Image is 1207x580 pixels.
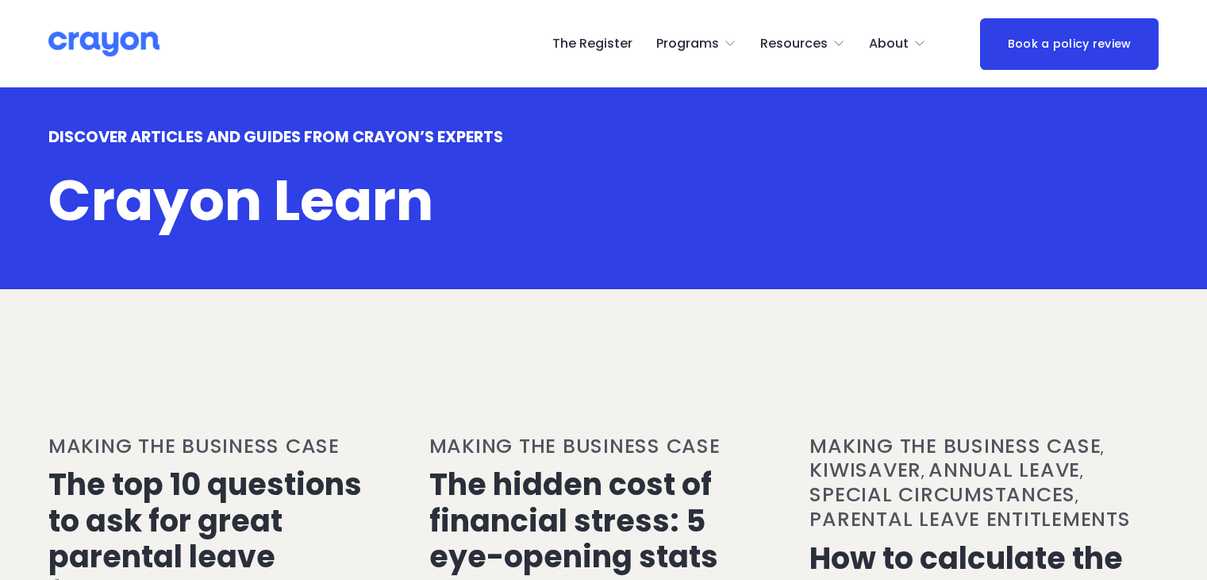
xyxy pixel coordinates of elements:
a: KiwiSaver [809,456,921,484]
h4: DISCOVER ARTICLES AND GUIDES FROM CRAYON’S EXPERTS [48,128,879,146]
span: , [1080,462,1083,481]
a: folder dropdown [869,31,926,56]
span: , [921,462,924,481]
span: Resources [760,33,828,56]
a: Book a policy review [980,18,1159,70]
span: , [1075,486,1078,506]
span: , [1101,438,1104,458]
a: Special circumstances [809,481,1075,508]
h1: Crayon Learn [48,172,879,231]
a: Making the business case [809,432,1101,460]
span: Programs [656,33,719,56]
a: Annual leave [928,456,1080,484]
a: folder dropdown [760,31,845,56]
img: Crayon [48,30,160,58]
a: folder dropdown [656,31,736,56]
a: Making the business case [48,432,340,460]
a: Making the business case [429,432,721,460]
a: The Register [552,31,632,56]
span: About [869,33,909,56]
a: Parental leave entitlements [809,505,1130,533]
